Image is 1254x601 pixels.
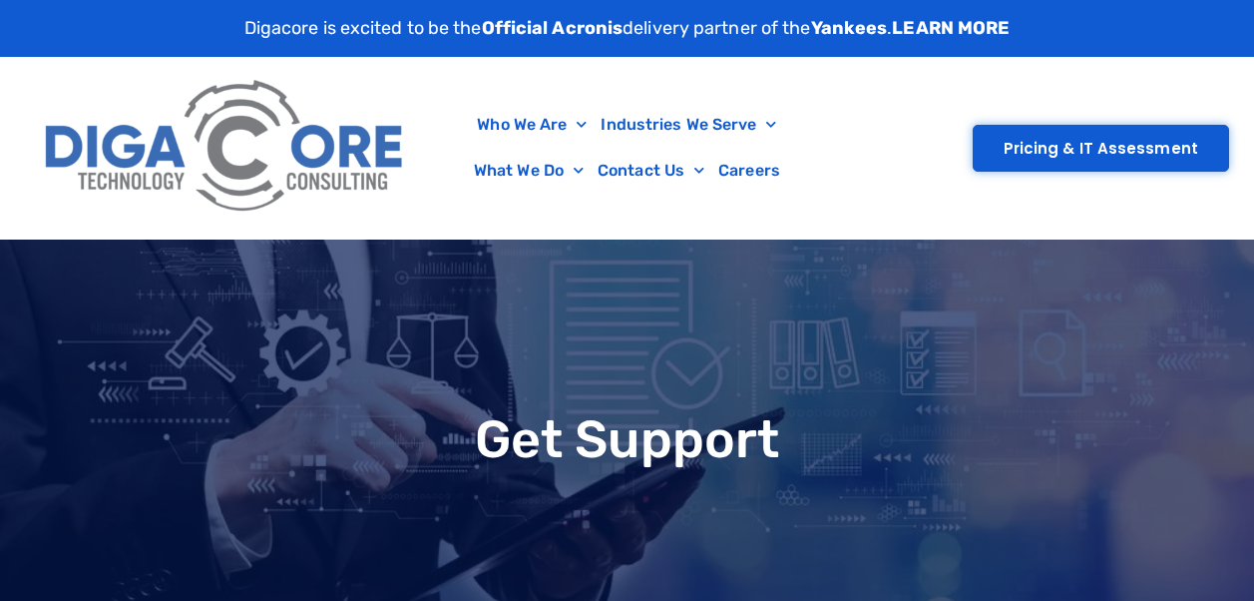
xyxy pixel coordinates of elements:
[1004,141,1198,156] span: Pricing & IT Assessment
[973,125,1229,172] a: Pricing & IT Assessment
[244,15,1011,42] p: Digacore is excited to be the delivery partner of the .
[591,148,711,194] a: Contact Us
[426,102,827,194] nav: Menu
[470,102,594,148] a: Who We Are
[467,148,591,194] a: What We Do
[711,148,787,194] a: Careers
[811,17,888,39] strong: Yankees
[892,17,1010,39] a: LEARN MORE
[594,102,783,148] a: Industries We Serve
[482,17,624,39] strong: Official Acronis
[35,67,416,229] img: Digacore Logo
[10,413,1244,465] h1: Get Support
